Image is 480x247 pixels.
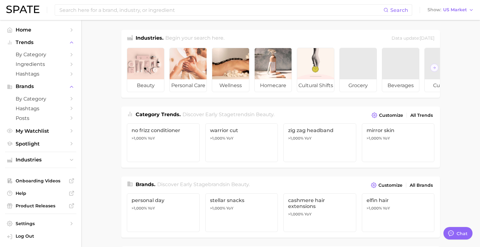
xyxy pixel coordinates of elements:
span: warrior cut [210,127,273,133]
span: >1,000% [288,212,303,216]
a: Hashtags [5,104,76,113]
a: cashmere hair extensions>1,000% YoY [283,193,356,232]
span: Home [16,27,66,33]
span: >1,000% [367,136,382,141]
a: homecare [254,48,292,92]
span: Search [390,7,408,13]
a: beverages [382,48,419,92]
span: beverages [382,79,419,92]
span: by Category [16,96,66,102]
span: cashmere hair extensions [288,197,352,209]
span: Ingredients [16,61,66,67]
div: Data update: [DATE] [392,34,434,43]
span: Brands [16,84,66,89]
button: Industries [5,155,76,165]
a: Product Releases [5,201,76,210]
span: Spotlight [16,141,66,147]
button: Trends [5,38,76,47]
span: All Brands [410,183,433,188]
h2: Begin your search here. [165,34,224,43]
span: personal care [170,79,207,92]
a: culinary [424,48,462,92]
span: All Trends [410,113,433,118]
span: stellar snacks [210,197,273,203]
span: >1,000% [288,136,303,141]
a: grocery [339,48,377,92]
span: YoY [226,136,233,141]
a: stellar snacks>1,000% YoY [205,193,278,232]
span: YoY [226,206,233,211]
input: Search here for a brand, industry, or ingredient [59,5,383,15]
span: culinary [425,79,462,92]
span: My Watchlist [16,128,66,134]
span: grocery [340,79,377,92]
a: zig zag headband>1,000% YoY [283,123,356,162]
a: mirror skin>1,000% YoY [362,123,435,162]
a: Onboarding Videos [5,176,76,185]
span: wellness [212,79,249,92]
span: YoY [148,136,155,141]
span: >1,000% [132,136,147,141]
span: Customize [378,183,402,188]
a: personal day>1,000% YoY [127,193,200,232]
span: >1,000% [132,206,147,210]
a: All Trends [409,111,434,120]
span: Posts [16,115,66,121]
button: Customize [370,111,405,120]
span: Discover Early Stage brands in . [157,181,250,187]
a: Home [5,25,76,35]
h1: Industries. [136,34,163,43]
span: zig zag headband [288,127,352,133]
span: no frizz conditioner [132,127,195,133]
a: by Category [5,50,76,59]
span: Show [427,8,441,12]
span: beauty [127,79,164,92]
img: SPATE [6,6,39,13]
a: Spotlight [5,139,76,149]
button: Scroll Right [430,64,438,72]
span: beauty [231,181,249,187]
a: Ingredients [5,59,76,69]
span: >1,000% [367,206,382,210]
span: >1,000% [210,206,225,210]
span: YoY [304,212,312,217]
span: >1,000% [210,136,225,141]
span: Category Trends . [136,111,181,117]
a: Log out. Currently logged in with e-mail elisabethkim@amorepacific.com. [5,231,76,242]
a: elfin hair>1,000% YoY [362,193,435,232]
span: Onboarding Videos [16,178,66,184]
a: personal care [169,48,207,92]
span: YoY [383,206,390,211]
span: Product Releases [16,203,66,209]
span: Hashtags [16,71,66,77]
a: by Category [5,94,76,104]
a: All Brands [408,181,434,190]
span: YoY [304,136,312,141]
span: mirror skin [367,127,430,133]
span: US Market [443,8,467,12]
a: warrior cut>1,000% YoY [205,123,278,162]
button: Customize [369,181,404,190]
button: ShowUS Market [426,6,475,14]
a: Help [5,189,76,198]
span: Customize [379,113,403,118]
a: beauty [127,48,164,92]
a: no frizz conditioner>1,000% YoY [127,123,200,162]
span: YoY [148,206,155,211]
span: personal day [132,197,195,203]
span: Brands . [136,181,155,187]
span: elfin hair [367,197,430,203]
a: Posts [5,113,76,123]
a: Settings [5,219,76,228]
button: Brands [5,82,76,91]
span: YoY [383,136,390,141]
span: Hashtags [16,106,66,111]
a: wellness [212,48,249,92]
span: homecare [255,79,292,92]
span: Log Out [16,233,71,239]
a: cultural shifts [297,48,334,92]
span: by Category [16,52,66,57]
span: Industries [16,157,66,163]
a: Hashtags [5,69,76,79]
span: cultural shifts [297,79,334,92]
